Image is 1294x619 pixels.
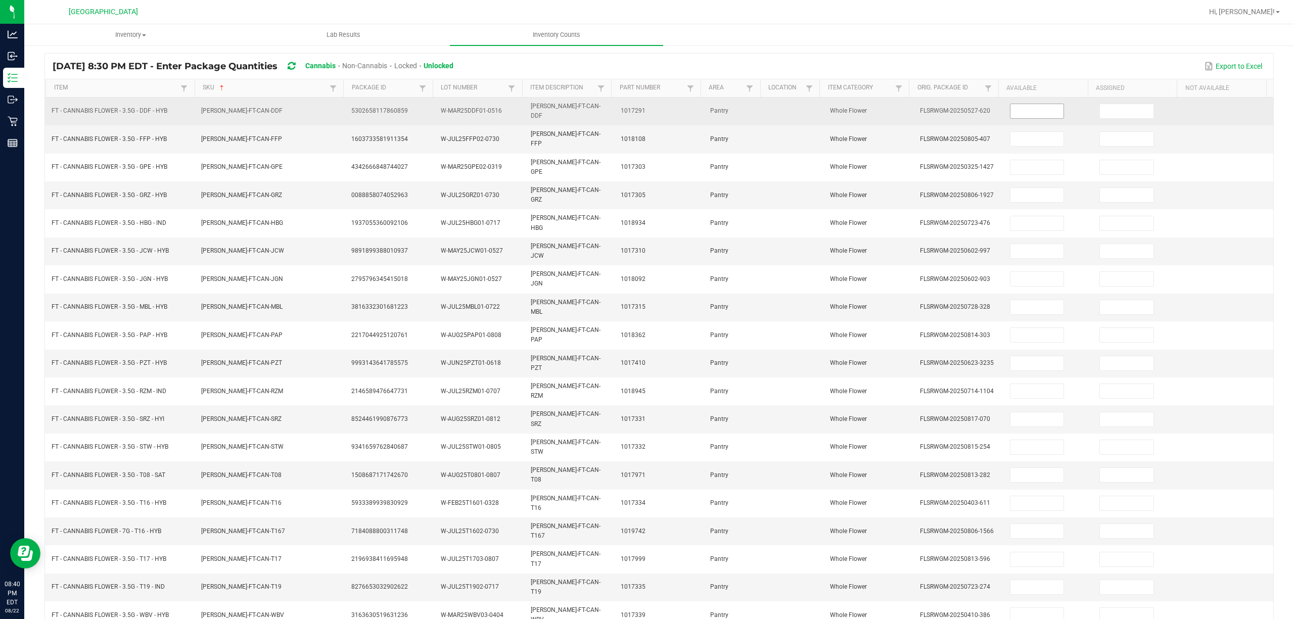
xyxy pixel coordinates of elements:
a: Package IdSortable [352,84,417,92]
span: Locked [394,62,417,70]
span: Whole Flower [830,303,867,310]
a: Filter [982,82,994,94]
span: [PERSON_NAME]-FT-CAN-T167 [531,522,600,539]
span: Whole Flower [830,555,867,562]
span: [PERSON_NAME]-FT-CAN-PZT [201,359,282,366]
span: FT - CANNABIS FLOWER - 3.5G - GRZ - HYB [52,192,167,199]
span: [PERSON_NAME]-FT-CAN-T16 [201,499,282,506]
span: W-JUL25STW01-0805 [441,443,501,450]
span: 2146589476647731 [351,388,408,395]
span: 1017339 [621,611,645,618]
span: Pantry [710,528,728,535]
span: [PERSON_NAME]-FT-CAN-T17 [531,550,600,567]
span: [PERSON_NAME]-FT-CAN-GRZ [201,192,282,199]
span: Cannabis [305,62,336,70]
span: Whole Flower [830,499,867,506]
span: FT - CANNABIS FLOWER - 3.5G - T17 - HYB [52,555,166,562]
span: FLSRWGM-20250410-386 [920,611,990,618]
span: W-AUG25PAP01-0808 [441,331,501,339]
span: W-AUG25T0801-0807 [441,471,500,479]
span: Pantry [710,555,728,562]
span: W-JUL25T1902-0717 [441,583,499,590]
span: 1508687171742670 [351,471,408,479]
span: FT - CANNABIS FLOWER - 3.5G - SRZ - HYI [52,415,164,422]
span: 9891899388010937 [351,247,408,254]
span: FLSRWGM-20250805-407 [920,135,990,142]
span: Pantry [710,499,728,506]
span: [PERSON_NAME]-FT-CAN-T08 [201,471,282,479]
span: FLSRWGM-20250806-1927 [920,192,994,199]
span: Inventory [25,30,237,39]
span: [PERSON_NAME]-FT-CAN-T17 [201,555,282,562]
span: [PERSON_NAME]-FT-CAN-JCW [531,243,600,259]
span: FLSRWGM-20250723-476 [920,219,990,226]
span: W-MAR25WBV03-0404 [441,611,503,618]
span: 1019742 [621,528,645,535]
span: [PERSON_NAME]-FT-CAN-FFP [531,130,600,147]
span: 1017310 [621,247,645,254]
span: 5302658117860859 [351,107,408,114]
span: FLSRWGM-20250602-903 [920,275,990,282]
span: FT - CANNABIS FLOWER - 3.5G - T19 - IND [52,583,165,590]
span: Pantry [710,583,728,590]
a: Orig. Package IdSortable [917,84,982,92]
span: Pantry [710,247,728,254]
span: 1017971 [621,471,645,479]
span: 8524461990876773 [351,415,408,422]
span: FT - CANNABIS FLOWER - 3.5G - PAP - HYB [52,331,167,339]
span: Lab Results [313,30,374,39]
span: 3816332301681223 [351,303,408,310]
span: [PERSON_NAME]-FT-CAN-T19 [531,579,600,595]
span: [PERSON_NAME]-FT-CAN-HBG [531,214,600,231]
span: Unlocked [424,62,453,70]
span: [PERSON_NAME]-FT-CAN-GPE [201,163,283,170]
span: FLSRWGM-20250814-303 [920,331,990,339]
span: W-FEB25T1601-0328 [441,499,499,506]
a: Filter [327,82,339,94]
span: 1018092 [621,275,645,282]
a: Lot NumberSortable [441,84,505,92]
span: [PERSON_NAME]-FT-CAN-MBL [201,303,283,310]
span: 2196938411695948 [351,555,408,562]
a: Filter [595,82,607,94]
a: Part NumberSortable [620,84,684,92]
span: FLSRWGM-20250806-1566 [920,528,994,535]
span: [PERSON_NAME]-FT-CAN-WBV [201,611,284,618]
span: 1017999 [621,555,645,562]
a: Filter [803,82,815,94]
iframe: Resource center [10,538,40,568]
span: 8276653032902622 [351,583,408,590]
span: [PERSON_NAME]-FT-CAN-T167 [201,528,285,535]
span: Whole Flower [830,275,867,282]
inline-svg: Reports [8,138,18,148]
span: Whole Flower [830,331,867,339]
span: 1017315 [621,303,645,310]
span: Pantry [710,192,728,199]
span: [PERSON_NAME]-FT-CAN-HBG [201,219,283,226]
span: Non-Cannabis [342,62,387,70]
span: [PERSON_NAME]-FT-CAN-PAP [531,326,600,343]
a: LocationSortable [768,84,803,92]
span: [PERSON_NAME]-FT-CAN-GRZ [531,186,600,203]
span: FLSRWGM-20250728-328 [920,303,990,310]
span: FLSRWGM-20250813-596 [920,555,990,562]
span: [PERSON_NAME]-FT-CAN-T16 [531,495,600,511]
span: Pantry [710,107,728,114]
span: FT - CANNABIS FLOWER - 3.5G - PZT - HYB [52,359,167,366]
span: Whole Flower [830,163,867,170]
span: FT - CANNABIS FLOWER - 3.5G - T08 - SAT [52,471,165,479]
inline-svg: Analytics [8,29,18,39]
inline-svg: Inbound [8,51,18,61]
inline-svg: Outbound [8,94,18,105]
span: FT - CANNABIS FLOWER - 3.5G - MBL - HYB [52,303,167,310]
p: 08:40 PM EDT [5,580,20,607]
span: [PERSON_NAME]-FT-CAN-SRZ [531,410,600,427]
span: W-JUL25T1703-0807 [441,555,499,562]
span: Hi, [PERSON_NAME]! [1209,8,1275,16]
a: Filter [417,82,429,94]
span: Whole Flower [830,528,867,535]
span: FLSRWGM-20250714-1104 [920,388,994,395]
span: W-MAR25DDF01-0516 [441,107,502,114]
span: Pantry [710,471,728,479]
span: W-JUL25T1602-0730 [441,528,499,535]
